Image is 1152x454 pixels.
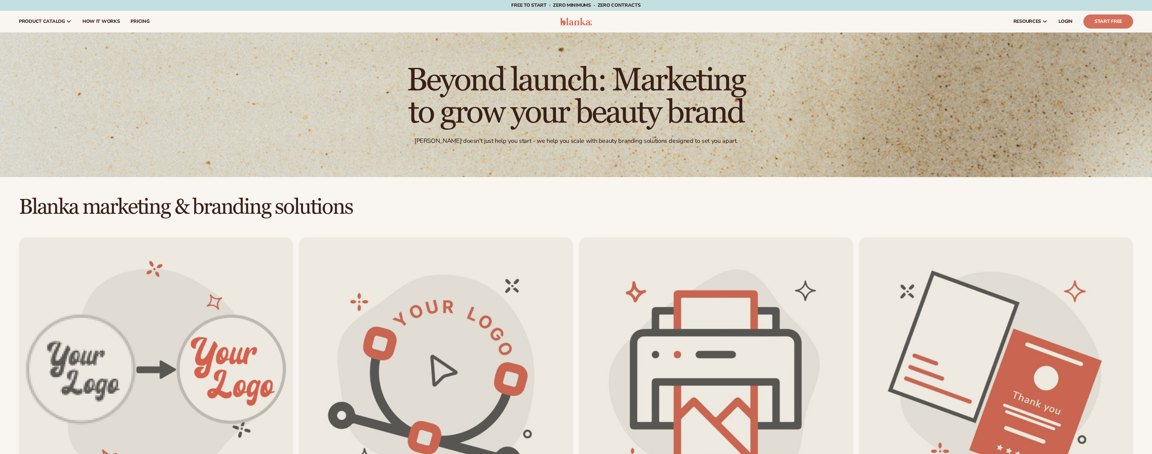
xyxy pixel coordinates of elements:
[1008,11,1053,32] a: resources
[1053,11,1078,32] a: LOGIN
[82,19,120,24] span: How It Works
[560,17,592,26] img: logo
[414,137,738,145] div: [PERSON_NAME] doesn't just help you start - we help you scale with beauty branding solutions desi...
[131,19,149,24] span: pricing
[1013,19,1041,24] span: resources
[19,19,65,24] span: product catalog
[391,65,761,129] h1: Beyond launch: Marketing to grow your beauty brand
[77,11,125,32] a: How It Works
[1083,14,1133,29] a: Start Free
[13,11,77,32] a: product catalog
[125,11,155,32] a: pricing
[1058,19,1073,24] span: LOGIN
[511,2,640,8] span: Free to start · ZERO minimums · ZERO contracts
